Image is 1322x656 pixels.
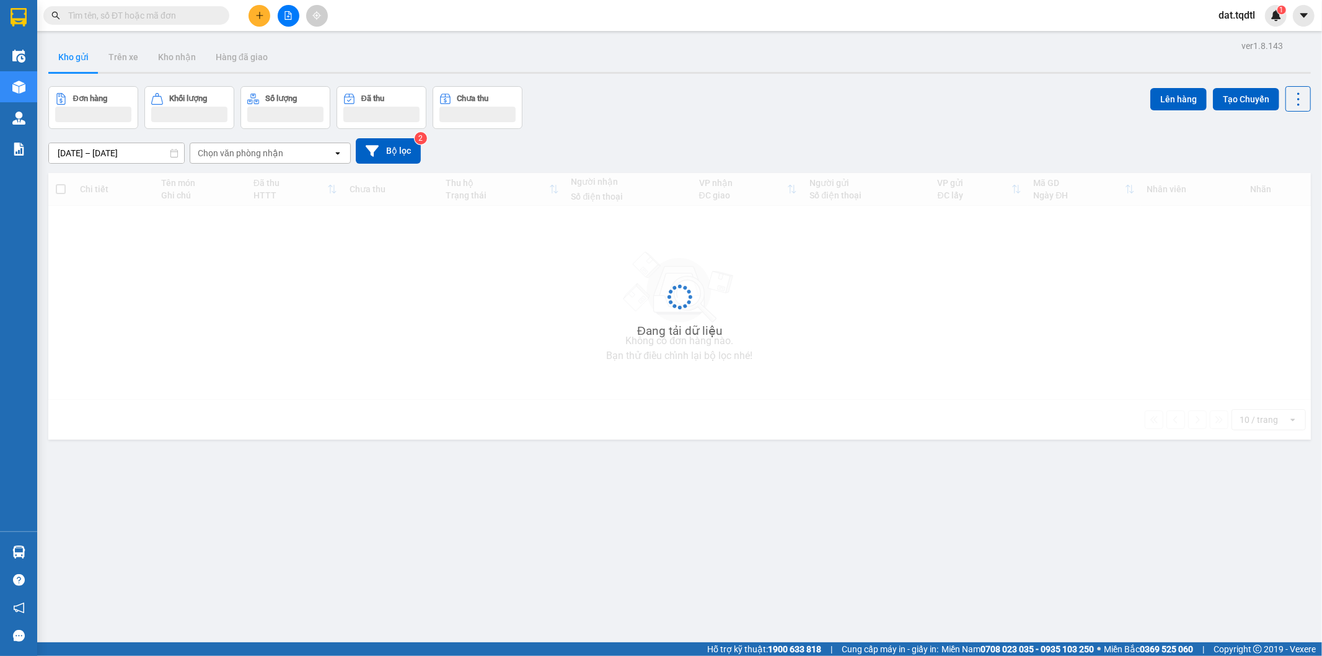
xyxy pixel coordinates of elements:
div: Đã thu [361,94,384,103]
button: Chưa thu [433,86,522,129]
span: Cung cấp máy in - giấy in: [842,642,938,656]
div: Khối lượng [169,94,207,103]
button: Số lượng [240,86,330,129]
strong: 0708 023 035 - 0935 103 250 [980,644,1094,654]
img: warehouse-icon [12,112,25,125]
span: search [51,11,60,20]
button: Trên xe [99,42,148,72]
span: 1 [1279,6,1284,14]
button: Đơn hàng [48,86,138,129]
span: notification [13,602,25,614]
button: Lên hàng [1150,88,1207,110]
button: Kho gửi [48,42,99,72]
sup: 2 [415,132,427,144]
button: caret-down [1293,5,1315,27]
span: | [831,642,832,656]
span: message [13,630,25,642]
span: ⚪️ [1097,647,1101,652]
strong: 1900 633 818 [768,644,821,654]
span: copyright [1253,645,1262,654]
span: dat.tqdtl [1209,7,1265,23]
button: file-add [278,5,299,27]
img: icon-new-feature [1271,10,1282,21]
span: | [1202,642,1204,656]
img: warehouse-icon [12,546,25,559]
button: Đã thu [337,86,426,129]
span: plus [255,11,264,20]
input: Select a date range. [49,143,184,163]
span: Miền Nam [941,642,1094,656]
div: Đơn hàng [73,94,107,103]
button: aim [306,5,328,27]
div: ver 1.8.143 [1241,39,1283,53]
span: Miền Bắc [1104,642,1193,656]
span: caret-down [1298,10,1310,21]
svg: open [333,148,343,158]
strong: 0369 525 060 [1140,644,1193,654]
img: warehouse-icon [12,81,25,94]
img: logo-vxr [11,8,27,27]
button: Tạo Chuyến [1213,88,1279,110]
span: aim [312,11,321,20]
sup: 1 [1277,6,1286,14]
div: Chưa thu [457,94,489,103]
button: plus [249,5,270,27]
button: Khối lượng [144,86,234,129]
span: file-add [284,11,293,20]
button: Hàng đã giao [206,42,278,72]
span: Hỗ trợ kỹ thuật: [707,642,821,656]
input: Tìm tên, số ĐT hoặc mã đơn [68,9,214,22]
span: question-circle [13,574,25,586]
div: Số lượng [265,94,297,103]
img: warehouse-icon [12,50,25,63]
div: Chọn văn phòng nhận [198,147,283,159]
div: Đang tải dữ liệu [637,322,722,340]
button: Bộ lọc [356,138,421,164]
button: Kho nhận [148,42,206,72]
img: solution-icon [12,143,25,156]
